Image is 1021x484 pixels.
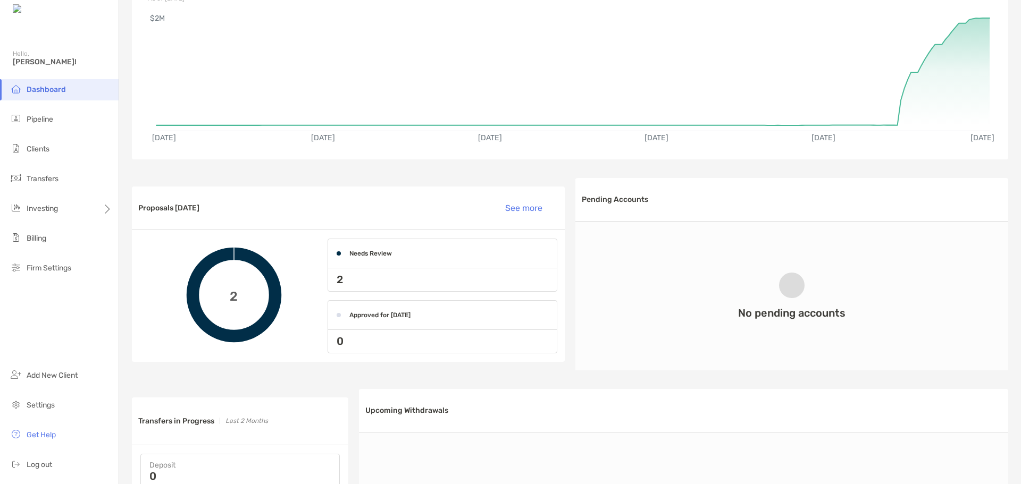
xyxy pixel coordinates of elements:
[225,414,268,428] p: Last 2 Months
[27,204,58,213] span: Investing
[27,115,53,124] span: Pipeline
[478,133,502,142] text: [DATE]
[10,398,22,411] img: settings icon
[149,461,331,470] h4: Deposit
[13,4,58,14] img: Zoe Logo
[10,142,22,155] img: clients icon
[365,406,448,415] h3: Upcoming Withdrawals
[138,417,214,426] h3: Transfers in Progress
[349,311,411,319] h4: Approved for [DATE]
[811,133,835,142] text: [DATE]
[27,371,78,380] span: Add New Client
[230,287,238,303] span: 2
[27,234,46,243] span: Billing
[337,335,344,348] p: 0
[150,14,165,23] text: $2M
[27,430,56,439] span: Get Help
[10,261,22,274] img: firm-settings icon
[311,133,335,142] text: [DATE]
[27,174,58,183] span: Transfers
[13,57,112,66] span: [PERSON_NAME]!
[27,264,71,273] span: Firm Settings
[27,145,49,154] span: Clients
[337,273,343,286] p: 2
[27,401,55,410] span: Settings
[138,203,199,213] h3: Proposals [DATE]
[497,196,558,219] button: See more
[10,112,22,125] img: pipeline icon
[970,133,994,142] text: [DATE]
[27,460,52,469] span: Log out
[645,133,668,142] text: [DATE]
[10,457,22,470] img: logout icon
[10,82,22,95] img: dashboard icon
[349,250,392,257] h4: Needs Review
[10,428,22,440] img: get-help icon
[10,368,22,381] img: add_new_client icon
[152,133,176,142] text: [DATE]
[149,471,156,481] p: 0
[10,231,22,244] img: billing icon
[27,85,66,94] span: Dashboard
[738,307,846,319] h3: No pending accounts
[582,195,648,204] h3: Pending Accounts
[10,201,22,214] img: investing icon
[10,172,22,184] img: transfers icon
